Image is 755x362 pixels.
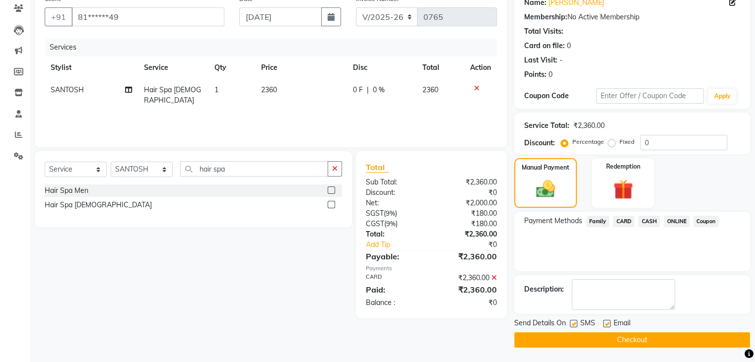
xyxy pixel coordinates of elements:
div: ₹0 [431,187,504,198]
span: Coupon [693,216,719,227]
th: Action [464,57,497,79]
span: Send Details On [514,318,566,330]
input: Search by Name/Mobile/Email/Code [71,7,224,26]
button: Checkout [514,332,750,348]
img: _gift.svg [607,177,639,202]
button: +91 [45,7,72,26]
div: Card on file: [524,41,565,51]
div: ( ) [358,208,431,219]
div: ₹2,360.00 [431,273,504,283]
div: Balance : [358,298,431,308]
span: SGST [366,209,384,218]
span: 9% [386,220,396,228]
div: Points: [524,69,547,80]
div: ₹2,360.00 [431,229,504,240]
span: CGST [366,219,384,228]
span: 2360 [261,85,277,94]
button: Apply [708,89,736,104]
span: 0 F [353,85,363,95]
div: Description: [524,284,564,295]
th: Stylist [45,57,138,79]
div: ₹180.00 [431,208,504,219]
div: Service Total: [524,121,569,131]
span: ONLINE [664,216,689,227]
span: 9% [386,209,395,217]
div: Services [46,38,504,57]
div: Total: [358,229,431,240]
label: Redemption [606,162,640,171]
th: Service [138,57,208,79]
div: Membership: [524,12,567,22]
label: Fixed [619,137,634,146]
div: ₹2,360.00 [431,177,504,187]
div: Paid: [358,284,431,296]
span: 0 % [373,85,385,95]
div: ₹2,360.00 [431,284,504,296]
input: Enter Offer / Coupon Code [596,88,704,104]
div: - [559,55,562,65]
div: ₹2,360.00 [573,121,605,131]
span: CASH [638,216,660,227]
span: Family [586,216,610,227]
span: SANTOSH [51,85,84,94]
img: _cash.svg [530,178,561,200]
div: Payments [366,264,497,273]
div: Payable: [358,250,431,262]
div: 0 [549,69,552,80]
span: | [367,85,369,95]
div: ( ) [358,219,431,229]
span: 1 [214,85,218,94]
div: Discount: [524,138,555,148]
input: Search or Scan [180,161,328,177]
span: 2360 [422,85,438,94]
th: Total [416,57,464,79]
div: Hair Spa Men [45,185,88,196]
div: Net: [358,198,431,208]
div: Last Visit: [524,55,557,65]
div: ₹2,000.00 [431,198,504,208]
div: ₹0 [431,298,504,308]
span: Email [614,318,630,330]
span: Hair Spa [DEMOGRAPHIC_DATA] [144,85,201,105]
div: ₹0 [443,240,504,250]
th: Qty [208,57,255,79]
span: SMS [580,318,595,330]
div: Coupon Code [524,91,596,101]
div: Discount: [358,187,431,198]
th: Disc [347,57,417,79]
div: ₹180.00 [431,219,504,229]
label: Percentage [572,137,604,146]
div: Total Visits: [524,26,563,37]
label: Manual Payment [522,163,569,172]
div: No Active Membership [524,12,740,22]
div: CARD [358,273,431,283]
span: Payment Methods [524,216,582,226]
div: Hair Spa [DEMOGRAPHIC_DATA] [45,200,152,210]
div: 0 [567,41,571,51]
th: Price [255,57,346,79]
div: Sub Total: [358,177,431,187]
div: ₹2,360.00 [431,250,504,262]
a: Add Tip [358,240,443,250]
span: CARD [613,216,634,227]
span: Total [366,162,389,173]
